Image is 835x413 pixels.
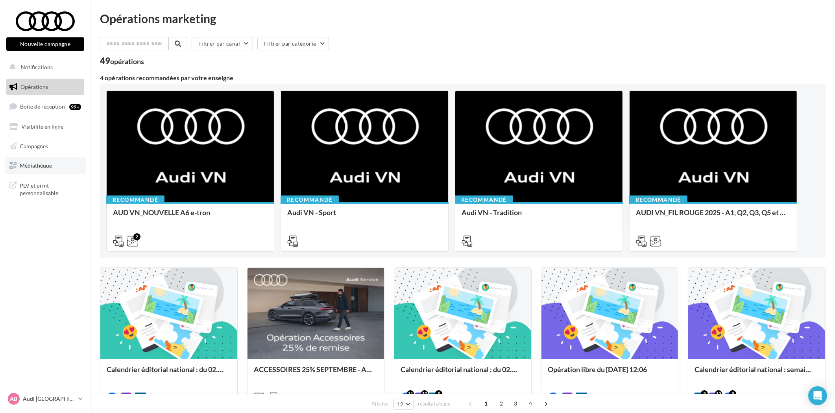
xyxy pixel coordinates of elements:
[407,390,414,397] div: 11
[21,123,63,130] span: Visibilité en ligne
[371,400,389,407] span: Afficher
[100,75,826,81] div: 4 opérations recommandées par votre enseigne
[192,37,253,50] button: Filtrer par canal
[100,13,826,24] div: Opérations marketing
[5,59,83,76] button: Notifications
[421,390,428,397] div: 10
[401,365,525,381] div: Calendrier éditorial national : du 02.09 au 09.09
[525,397,537,410] span: 4
[20,180,81,197] span: PLV et print personnalisable
[106,195,164,204] div: Recommandé
[6,391,84,406] a: AB Audi [GEOGRAPHIC_DATA]
[435,390,442,397] div: 9
[695,365,819,381] div: Calendrier éditorial national : semaine du 25.08 au 31.08
[5,79,86,95] a: Opérations
[480,397,492,410] span: 1
[808,386,827,405] div: Open Intercom Messenger
[257,37,329,50] button: Filtrer par catégorie
[110,58,144,65] div: opérations
[462,208,616,224] div: Audi VN - Tradition
[23,395,75,403] p: Audi [GEOGRAPHIC_DATA]
[5,118,86,135] a: Visibilité en ligne
[715,390,722,397] div: 13
[548,365,672,381] div: Opération libre du [DATE] 12:06
[397,401,404,407] span: 12
[636,208,791,224] div: AUDI VN_FIL ROUGE 2025 - A1, Q2, Q3, Q5 et Q4 e-tron
[6,37,84,51] button: Nouvelle campagne
[69,104,81,110] div: 99+
[287,208,442,224] div: Audi VN - Sport
[21,64,53,70] span: Notifications
[254,365,378,381] div: ACCESSOIRES 25% SEPTEMBRE - AUDI SERVICE
[107,365,231,381] div: Calendrier éditorial national : du 02.09 au 09.09
[5,98,86,115] a: Boîte de réception99+
[5,177,86,200] a: PLV et print personnalisable
[393,399,414,410] button: 12
[5,138,86,155] a: Campagnes
[629,195,687,204] div: Recommandé
[281,195,339,204] div: Recommandé
[133,233,140,240] div: 2
[701,390,708,397] div: 5
[509,397,522,410] span: 3
[100,57,144,65] div: 49
[10,395,18,403] span: AB
[113,208,268,224] div: AUD VN_NOUVELLE A6 e-tron
[20,142,48,149] span: Campagnes
[5,157,86,174] a: Médiathèque
[20,162,52,169] span: Médiathèque
[729,390,736,397] div: 5
[495,397,508,410] span: 2
[20,103,65,110] span: Boîte de réception
[20,83,48,90] span: Opérations
[418,400,451,407] span: résultats/page
[455,195,513,204] div: Recommandé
